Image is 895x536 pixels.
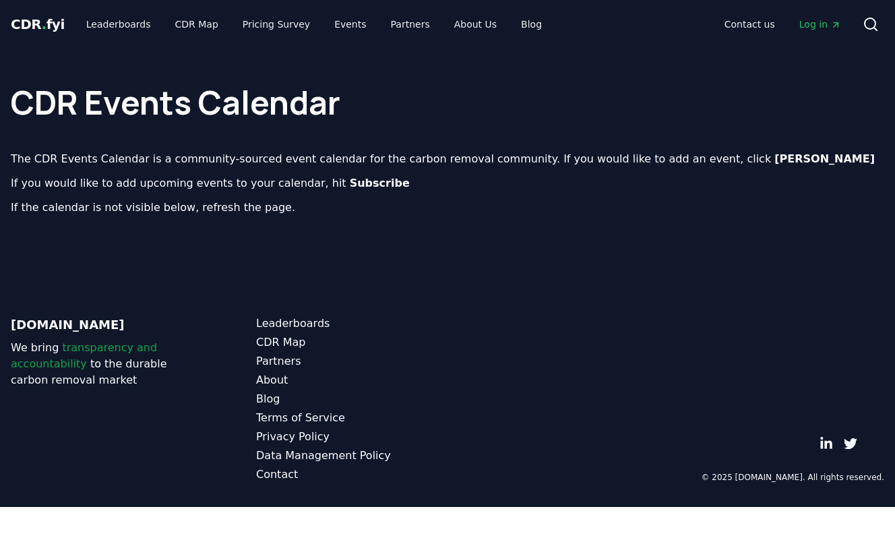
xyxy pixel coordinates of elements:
[323,12,377,36] a: Events
[11,175,884,191] p: If you would like to add upcoming events to your calendar, hit
[820,437,833,450] a: LinkedIn
[256,372,448,388] a: About
[714,12,852,36] nav: Main
[11,316,202,334] p: [DOMAIN_NAME]
[256,316,448,332] a: Leaderboards
[256,410,448,426] a: Terms of Service
[350,177,410,189] b: Subscribe
[11,200,884,216] p: If the calendar is not visible below, refresh the page.
[256,448,448,464] a: Data Management Policy
[701,472,884,483] p: © 2025 [DOMAIN_NAME]. All rights reserved.
[789,12,852,36] a: Log in
[11,341,157,370] span: transparency and accountability
[11,340,202,388] p: We bring to the durable carbon removal market
[42,16,47,32] span: .
[11,59,884,119] h1: CDR Events Calendar
[844,437,857,450] a: Twitter
[75,12,162,36] a: Leaderboards
[256,334,448,351] a: CDR Map
[714,12,786,36] a: Contact us
[256,391,448,407] a: Blog
[164,12,229,36] a: CDR Map
[256,353,448,369] a: Partners
[774,152,875,165] b: [PERSON_NAME]
[11,151,884,167] p: The CDR Events Calendar is a community-sourced event calendar for the carbon removal community. I...
[510,12,553,36] a: Blog
[11,16,65,32] span: CDR fyi
[380,12,441,36] a: Partners
[799,18,841,31] span: Log in
[443,12,507,36] a: About Us
[256,467,448,483] a: Contact
[75,12,553,36] nav: Main
[232,12,321,36] a: Pricing Survey
[256,429,448,445] a: Privacy Policy
[11,15,65,34] a: CDR.fyi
